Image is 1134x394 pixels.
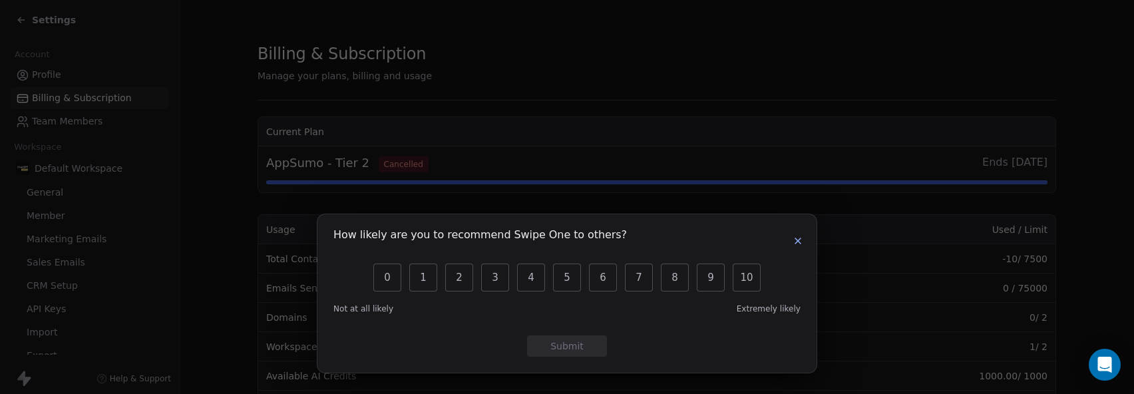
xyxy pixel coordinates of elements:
span: Not at all likely [333,303,393,314]
button: Submit [527,335,607,357]
button: 9 [697,264,725,292]
button: 7 [625,264,653,292]
button: 0 [373,264,401,292]
button: 4 [517,264,545,292]
span: Extremely likely [737,303,801,314]
button: 1 [409,264,437,292]
button: 2 [445,264,473,292]
button: 8 [661,264,689,292]
button: 3 [481,264,509,292]
button: 5 [553,264,581,292]
button: 6 [589,264,617,292]
button: 10 [733,264,761,292]
h1: How likely are you to recommend Swipe One to others? [333,230,627,244]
